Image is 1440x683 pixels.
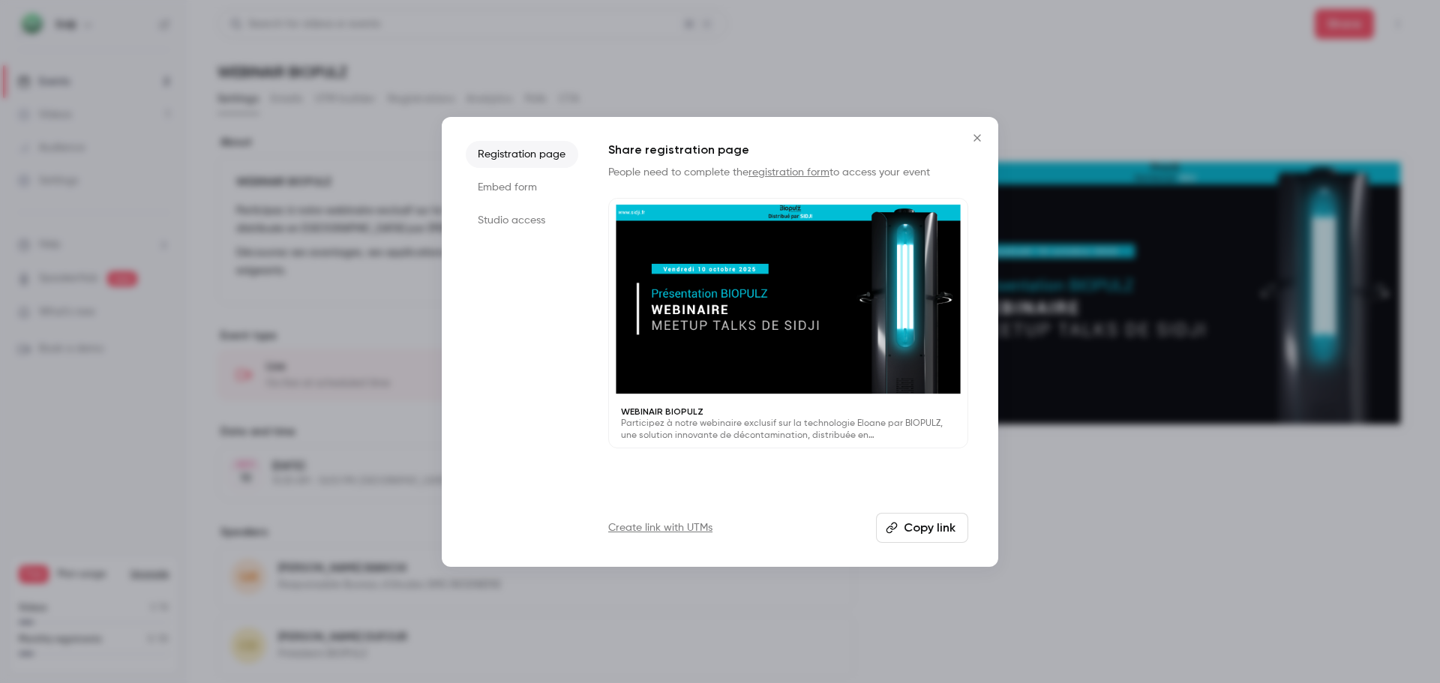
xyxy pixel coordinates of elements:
[466,174,578,201] li: Embed form
[608,141,968,159] h1: Share registration page
[608,520,712,535] a: Create link with UTMs
[748,167,829,178] a: registration form
[962,123,992,153] button: Close
[608,198,968,449] a: WEBINAIR BIOPULZParticipez à notre webinaire exclusif sur la technologie Eloane par BIOPULZ, une ...
[621,406,955,418] p: WEBINAIR BIOPULZ
[466,207,578,234] li: Studio access
[466,141,578,168] li: Registration page
[621,418,955,442] p: Participez à notre webinaire exclusif sur la technologie Eloane par BIOPULZ, une solution innovan...
[876,513,968,543] button: Copy link
[608,165,968,180] p: People need to complete the to access your event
